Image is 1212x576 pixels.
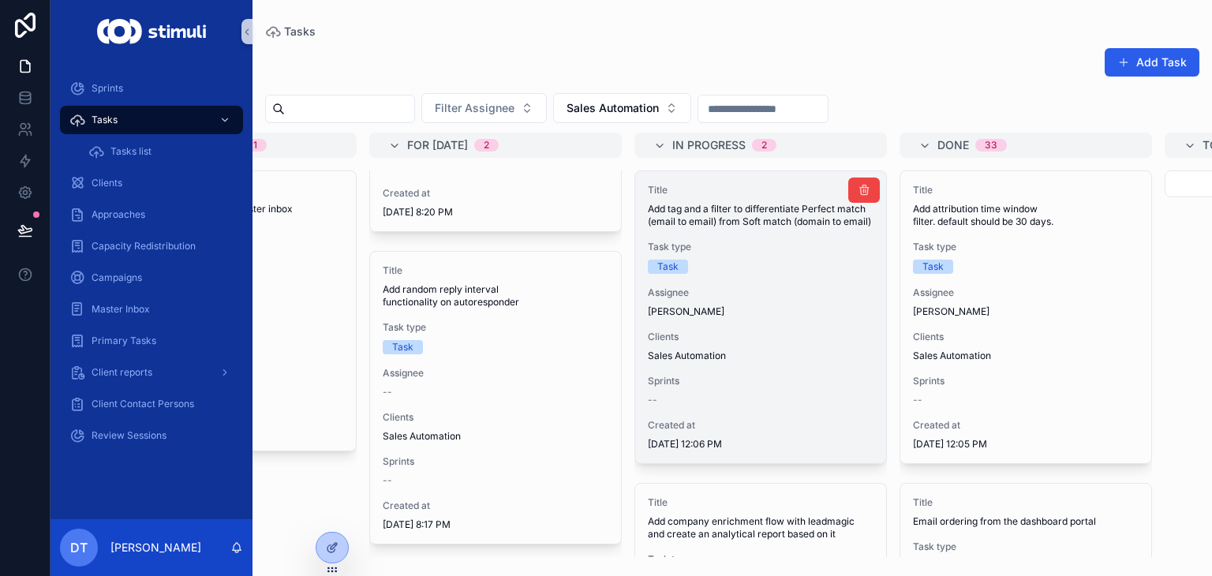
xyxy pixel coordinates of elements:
[60,200,243,229] a: Approaches
[92,366,152,379] span: Client reports
[648,438,873,451] span: [DATE] 12:06 PM
[110,540,201,555] p: [PERSON_NAME]
[913,331,1139,343] span: Clients
[648,241,873,253] span: Task type
[383,518,608,531] span: [DATE] 8:17 PM
[383,264,608,277] span: Title
[392,340,413,354] div: Task
[567,100,659,116] span: Sales Automation
[648,203,873,228] span: Add tag and a filter to differentiate Perfect match (email to email) from Soft match (domain to e...
[648,184,873,196] span: Title
[913,350,991,362] span: Sales Automation
[913,375,1139,387] span: Sprints
[634,170,887,464] a: TitleAdd tag and a filter to differentiate Perfect match (email to email) from Soft match (domain...
[648,553,873,566] span: Task type
[913,241,1139,253] span: Task type
[922,260,944,274] div: Task
[913,438,1139,451] span: [DATE] 12:05 PM
[383,187,608,200] span: Created at
[92,82,123,95] span: Sprints
[50,63,252,470] div: scrollable content
[913,305,989,318] span: [PERSON_NAME]
[913,540,1139,553] span: Task type
[937,137,969,153] span: Done
[60,421,243,450] a: Review Sessions
[553,93,691,123] button: Select Button
[97,19,205,44] img: App logo
[383,283,608,309] span: Add random reply interval functionality on autoresponder
[913,203,1139,228] span: Add attribution time window filter. default should be 30 days.
[761,139,767,151] div: 2
[648,305,724,318] span: [PERSON_NAME]
[383,411,608,424] span: Clients
[60,264,243,292] a: Campaigns
[1105,48,1199,77] button: Add Task
[92,240,196,252] span: Capacity Redistribution
[407,137,468,153] span: For [DATE]
[60,327,243,355] a: Primary Tasks
[60,74,243,103] a: Sprints
[648,394,657,406] span: --
[383,321,608,334] span: Task type
[284,24,316,39] span: Tasks
[913,496,1139,509] span: Title
[369,251,622,544] a: TitleAdd random reply interval functionality on autoresponderTask typeTaskAssignee--ClientsSales ...
[421,93,547,123] button: Select Button
[648,375,873,387] span: Sprints
[383,206,608,219] span: [DATE] 8:20 PM
[383,474,392,487] span: --
[383,455,608,468] span: Sprints
[92,335,156,347] span: Primary Tasks
[657,260,679,274] div: Task
[913,286,1139,299] span: Assignee
[484,139,489,151] div: 2
[913,419,1139,432] span: Created at
[110,145,151,158] span: Tasks list
[648,350,726,362] span: Sales Automation
[648,515,873,540] span: Add company enrichment flow with leadmagic and create an analytical report based on it
[383,430,461,443] span: Sales Automation
[985,139,997,151] div: 33
[648,419,873,432] span: Created at
[92,303,150,316] span: Master Inbox
[383,367,608,380] span: Assignee
[253,139,257,151] div: 1
[60,390,243,418] a: Client Contact Persons
[913,515,1139,528] span: Email ordering from the dashboard portal
[92,398,194,410] span: Client Contact Persons
[60,169,243,197] a: Clients
[79,137,243,166] a: Tasks list
[70,538,88,557] span: DT
[913,394,922,406] span: --
[648,286,873,299] span: Assignee
[60,232,243,260] a: Capacity Redistribution
[383,386,392,398] span: --
[435,100,514,116] span: Filter Assignee
[92,114,118,126] span: Tasks
[92,271,142,284] span: Campaigns
[92,177,122,189] span: Clients
[60,106,243,134] a: Tasks
[60,295,243,324] a: Master Inbox
[265,24,316,39] a: Tasks
[60,358,243,387] a: Client reports
[648,331,873,343] span: Clients
[383,499,608,512] span: Created at
[913,184,1139,196] span: Title
[672,137,746,153] span: In progress
[92,429,166,442] span: Review Sessions
[900,170,1152,464] a: TitleAdd attribution time window filter. default should be 30 days.Task typeTaskAssignee[PERSON_N...
[648,496,873,509] span: Title
[92,208,145,221] span: Approaches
